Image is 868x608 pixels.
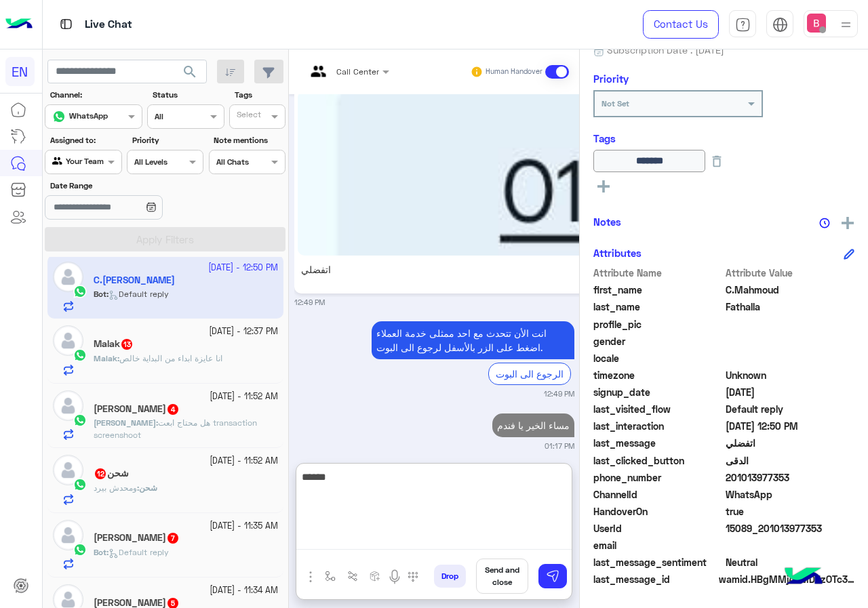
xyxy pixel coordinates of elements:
span: gender [593,334,723,348]
span: Subscription Date : [DATE] [607,43,724,57]
p: 27/9/2025, 12:49 PM [372,321,574,359]
img: create order [370,571,380,582]
span: Attribute Value [726,266,855,280]
span: null [726,351,855,365]
span: last_message_id [593,572,716,586]
img: Trigger scenario [347,571,358,582]
h6: Tags [593,132,854,144]
small: [DATE] - 11:52 AM [210,455,278,468]
button: create order [364,565,387,588]
span: last_interaction [593,419,723,433]
span: 7 [167,533,178,544]
img: send message [546,569,559,583]
h5: شحن [94,468,129,479]
span: شحن [139,483,157,493]
div: الرجوع الى البوت [488,363,571,385]
h6: Notes [593,216,621,228]
img: add [842,217,854,229]
img: profile [837,16,854,33]
h5: Mina Wagdy [94,403,180,415]
span: 2 [726,487,855,502]
small: 12:49 PM [294,297,325,308]
b: : [137,483,157,493]
span: Malak [94,353,117,363]
span: Default reply [108,547,169,557]
span: profile_pic [593,317,723,331]
img: defaultAdmin.png [53,520,83,550]
button: Send and close [476,559,528,594]
span: search [182,64,198,80]
a: Contact Us [643,10,719,39]
p: 27/9/2025, 1:17 PM [492,413,574,437]
a: tab [729,10,756,39]
label: Priority [132,134,202,146]
h5: Ola Ragab [94,532,180,544]
small: [DATE] - 11:34 AM [210,584,278,597]
img: WhatsApp [73,348,87,362]
img: notes [819,218,830,228]
img: make a call [408,571,418,582]
span: Fathalla [726,300,855,314]
small: [DATE] - 11:35 AM [210,520,278,533]
label: Tags [235,89,284,101]
span: 2024-04-17T19:03:06.714Z [726,385,855,399]
button: search [174,60,207,89]
span: Attribute Name [593,266,723,280]
small: 12:49 PM [544,388,574,399]
span: [PERSON_NAME] [94,418,156,428]
span: wamid.HBgMMjAxMDEzOTc3MzUzFQIAEhggQUMzQkRCNDk1ODFBODJDMTNENTI3RTMyRjhGOEJDNTgA [719,572,854,586]
span: اتفضلي [726,436,855,450]
span: 15089_201013977353 [726,521,855,535]
span: الدقى [726,453,855,468]
button: Apply Filters [45,227,285,251]
label: Date Range [50,180,202,192]
span: 13 [121,339,132,350]
span: 4 [167,404,178,415]
div: EN [5,57,35,86]
span: Unknown [726,368,855,382]
span: Call Center [336,66,379,77]
span: 12 [95,468,106,479]
img: send voice note [387,569,403,585]
span: last_message_sentiment [593,555,723,569]
span: ChannelId [593,487,723,502]
img: hulul-logo.png [780,554,827,601]
span: Bot [94,547,106,557]
span: timezone [593,368,723,382]
small: [DATE] - 12:37 PM [209,325,278,338]
img: tab [735,17,751,33]
span: UserId [593,521,723,535]
span: last_visited_flow [593,402,723,416]
span: last_clicked_button [593,453,723,468]
span: locale [593,351,723,365]
img: WhatsApp [73,478,87,491]
span: null [726,538,855,552]
label: Channel: [50,89,141,101]
img: tab [772,17,788,33]
img: send attachment [302,569,319,585]
span: 201013977353 [726,470,855,485]
label: Note mentions [214,134,283,146]
button: Drop [434,565,466,588]
label: Assigned to: [50,134,120,146]
img: defaultAdmin.png [53,455,83,485]
span: signup_date [593,385,723,399]
img: tab [58,16,75,33]
span: ومحدش بيرد [94,483,137,493]
img: teams.png [306,66,331,88]
b: : [94,418,158,428]
b: Not Set [601,98,629,108]
div: Select [235,108,261,124]
span: last_name [593,300,723,314]
h6: Attributes [593,247,642,259]
img: select flow [325,571,336,582]
small: [DATE] - 11:52 AM [210,390,278,403]
img: WhatsApp [73,413,87,427]
span: email [593,538,723,552]
small: Human Handover [486,66,542,77]
span: Default reply [726,402,855,416]
b: : [94,547,108,557]
h6: Priority [593,73,629,85]
button: Trigger scenario [342,565,364,588]
img: userImage [807,14,826,33]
